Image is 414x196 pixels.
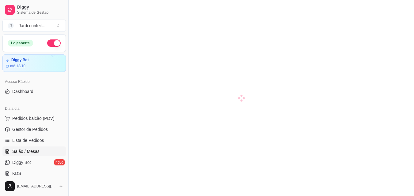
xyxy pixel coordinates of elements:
a: Diggy Botaté 13/10 [2,54,66,72]
div: Loja aberta [8,40,33,46]
article: Diggy Bot [11,58,29,62]
div: Acesso Rápido [2,77,66,87]
span: Diggy [17,5,63,10]
a: Dashboard [2,87,66,96]
span: KDS [12,170,21,176]
a: Gestor de Pedidos [2,124,66,134]
span: Dashboard [12,88,33,94]
div: Jardi confeit ... [19,23,45,29]
a: Diggy Botnovo [2,157,66,167]
button: Pedidos balcão (PDV) [2,113,66,123]
span: J [8,23,14,29]
button: Alterar Status [47,39,61,47]
span: Lista de Pedidos [12,137,44,143]
a: Salão / Mesas [2,146,66,156]
a: DiggySistema de Gestão [2,2,66,17]
button: Select a team [2,20,66,32]
a: Lista de Pedidos [2,135,66,145]
span: Gestor de Pedidos [12,126,48,132]
span: Salão / Mesas [12,148,40,154]
span: [EMAIL_ADDRESS][DOMAIN_NAME] [17,184,56,189]
article: até 13/10 [10,64,25,68]
div: Dia a dia [2,104,66,113]
a: KDS [2,168,66,178]
span: Sistema de Gestão [17,10,63,15]
span: Pedidos balcão (PDV) [12,115,55,121]
button: [EMAIL_ADDRESS][DOMAIN_NAME] [2,179,66,194]
span: Diggy Bot [12,159,31,165]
